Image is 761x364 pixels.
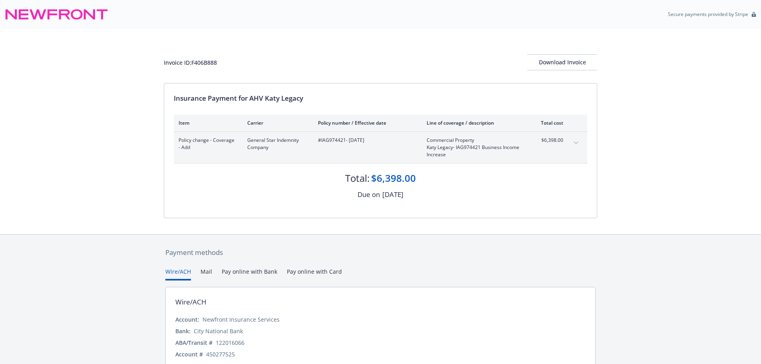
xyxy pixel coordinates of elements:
[175,350,203,358] div: Account #
[527,55,597,70] div: Download Invoice
[533,137,563,144] span: $6,398.00
[345,171,370,185] div: Total:
[201,267,212,280] button: Mail
[427,137,521,144] span: Commercial Property
[203,315,280,324] div: Newfront Insurance Services
[174,93,587,103] div: Insurance Payment for AHV Katy Legacy
[247,137,305,151] span: General Star Indemnity Company
[287,267,342,280] button: Pay online with Card
[382,189,403,200] div: [DATE]
[668,11,748,18] p: Secure payments provided by Stripe
[358,189,380,200] div: Due on
[194,327,243,335] div: City National Bank
[427,137,521,158] span: Commercial PropertyKaty Legacy- IAG974421 Business Income Increase
[371,171,416,185] div: $6,398.00
[318,137,414,144] span: #IAG974421 - [DATE]
[427,119,521,126] div: Line of coverage / description
[427,144,521,158] span: Katy Legacy- IAG974421 Business Income Increase
[175,338,213,347] div: ABA/Transit #
[179,137,234,151] span: Policy change - Coverage - Add
[164,58,217,67] div: Invoice ID: F406B888
[570,137,582,149] button: expand content
[206,350,235,358] div: 450277525
[165,247,596,258] div: Payment methods
[318,119,414,126] div: Policy number / Effective date
[175,315,199,324] div: Account:
[175,327,191,335] div: Bank:
[174,132,587,163] div: Policy change - Coverage - AddGeneral Star Indemnity Company#IAG974421- [DATE]Commercial Property...
[216,338,244,347] div: 122016066
[175,297,207,307] div: Wire/ACH
[527,54,597,70] button: Download Invoice
[179,119,234,126] div: Item
[533,119,563,126] div: Total cost
[165,267,191,280] button: Wire/ACH
[222,267,277,280] button: Pay online with Bank
[247,119,305,126] div: Carrier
